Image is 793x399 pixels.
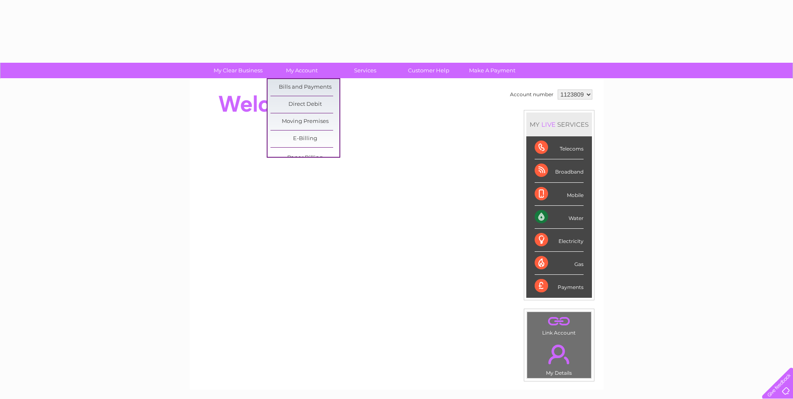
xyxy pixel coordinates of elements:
a: Customer Help [394,63,463,78]
a: Make A Payment [458,63,527,78]
div: Gas [535,252,584,275]
a: Services [331,63,400,78]
a: My Clear Business [204,63,273,78]
div: MY SERVICES [526,113,592,136]
div: Broadband [535,159,584,182]
a: Moving Premises [270,113,339,130]
div: Mobile [535,183,584,206]
a: Direct Debit [270,96,339,113]
div: Electricity [535,229,584,252]
div: LIVE [540,120,557,128]
a: Bills and Payments [270,79,339,96]
div: Payments [535,275,584,297]
a: . [529,340,589,369]
td: Link Account [527,312,592,338]
a: . [529,314,589,329]
td: My Details [527,338,592,379]
a: My Account [267,63,336,78]
a: Paper Billing [270,150,339,166]
div: Telecoms [535,136,584,159]
a: E-Billing [270,130,339,147]
td: Account number [508,87,556,102]
div: Water [535,206,584,229]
